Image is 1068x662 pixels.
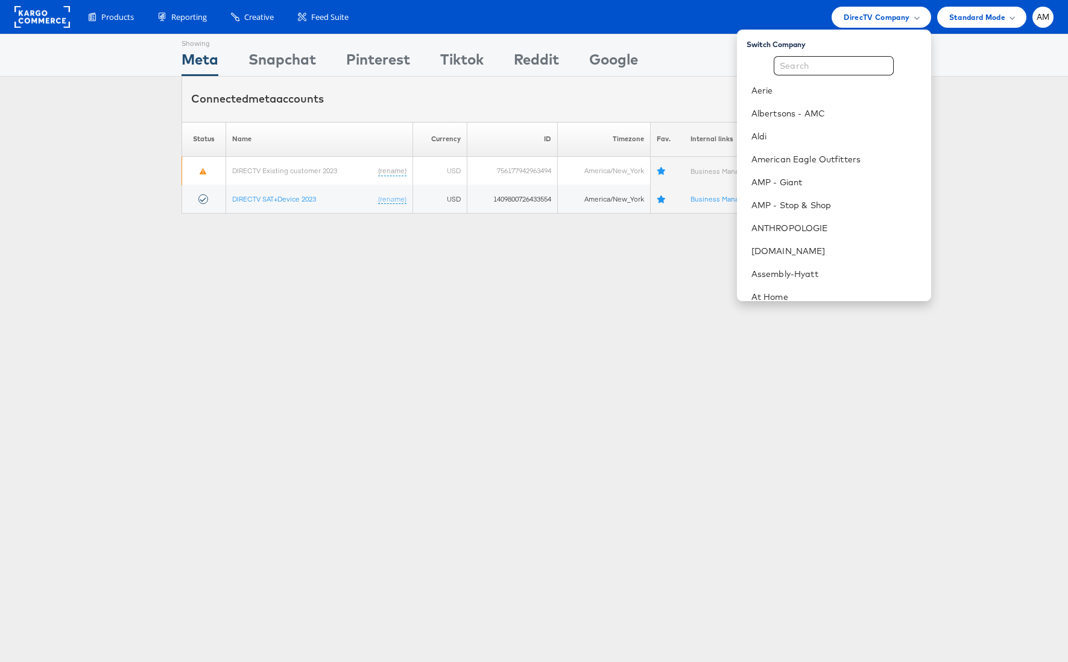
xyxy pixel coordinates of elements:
a: Business Manager [690,166,756,175]
span: meta [248,92,276,106]
td: USD [413,185,467,213]
td: America/New_York [558,185,651,213]
th: Status [182,122,226,156]
div: Meta [182,49,218,76]
th: Timezone [558,122,651,156]
a: American Eagle Outfitters [751,153,921,165]
span: AM [1037,13,1050,21]
div: Snapchat [248,49,316,76]
a: Aerie [751,84,921,97]
div: Pinterest [346,49,410,76]
a: At Home [751,291,921,303]
div: Google [589,49,638,76]
th: ID [467,122,557,156]
a: Assembly-Hyatt [751,268,921,280]
a: [DOMAIN_NAME] [751,245,921,257]
div: Tiktok [440,49,484,76]
span: DirecTV Company [844,11,909,24]
span: Standard Mode [949,11,1005,24]
input: Search [774,56,894,75]
div: Connected accounts [191,91,324,107]
th: Currency [413,122,467,156]
a: Albertsons - AMC [751,107,921,119]
div: Reddit [514,49,559,76]
span: Creative [244,11,274,23]
span: Feed Suite [311,11,349,23]
span: Reporting [171,11,207,23]
div: Showing [182,34,218,49]
a: (rename) [378,165,406,176]
td: USD [413,156,467,185]
a: Business Manager [690,194,756,203]
a: DIRECTV SAT+Device 2023 [232,194,316,203]
a: AMP - Stop & Shop [751,199,921,211]
a: DIRECTV Existing customer 2023 [232,165,337,174]
span: Products [101,11,134,23]
td: 1409800726433554 [467,185,557,213]
a: ANTHROPOLOGIE [751,222,921,234]
a: (rename) [378,194,406,204]
td: America/New_York [558,156,651,185]
td: 756177942963494 [467,156,557,185]
th: Name [226,122,413,156]
div: Switch Company [747,34,931,49]
a: Aldi [751,130,921,142]
a: AMP - Giant [751,176,921,188]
